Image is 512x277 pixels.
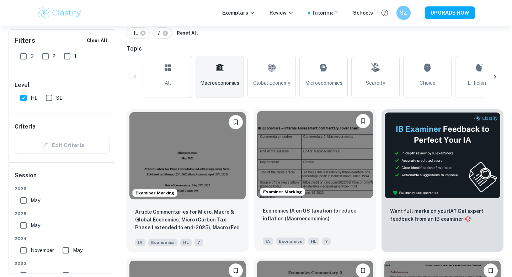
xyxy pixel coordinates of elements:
span: 3 [31,52,34,60]
p: Want full marks on your IA ? Get expert feedback from an IB examiner! [390,207,495,223]
p: Review [270,9,294,17]
span: HL [31,94,37,102]
span: Economics [276,237,305,245]
h6: Criteria [15,122,36,131]
h6: Session [15,171,110,185]
span: May [31,197,40,204]
img: Thumbnail [384,112,501,199]
a: Tutoring [311,9,339,17]
span: May [73,246,82,254]
button: UPGRADE NOW [425,6,475,19]
button: Clear All [85,35,109,46]
span: Global Economy [253,79,290,87]
button: Bookmark [356,114,370,128]
img: Economics IA example thumbnail: Article Commentaries for Micro, Macro & [129,112,246,199]
span: 1 [74,52,76,60]
span: 7 [157,29,164,37]
span: Microeconomics [305,79,342,87]
h6: Topic [127,45,503,53]
span: May [31,221,40,229]
span: HL [131,29,141,37]
div: HL [127,27,150,39]
img: Clastify logo [37,6,82,20]
span: All [165,79,171,87]
button: Bookmark [229,115,243,129]
a: ThumbnailWant full marks on yourIA? Get expert feedback from an IB examiner! [382,109,503,252]
h6: SZ [400,9,408,17]
span: November [31,246,54,254]
span: Examiner Marking [133,190,177,196]
h6: Level [15,81,110,89]
span: Choice [420,79,436,87]
span: IA [135,239,145,246]
span: SL [56,94,62,102]
h6: Filters [15,36,35,46]
span: Efficiency [468,79,491,87]
span: IA [263,237,273,245]
span: Economics [148,239,177,246]
span: 7 [322,237,331,245]
span: 2 [53,52,55,60]
span: HL [180,239,192,246]
span: 2024 [15,235,110,242]
a: Examiner MarkingBookmarkArticle Commentaries for Micro, Macro & Global Economics: Micro (Carbon T... [127,109,249,252]
span: 2023 [15,260,110,267]
span: 7 [194,239,203,246]
div: 7 [153,27,172,39]
span: HL [308,237,319,245]
button: SZ [396,6,411,20]
button: Reset All [175,28,200,38]
p: Article Commentaries for Micro, Macro & Global Economics: Micro (Carbon Tax Phase 1 extended to e... [135,208,240,232]
span: 2025 [15,210,110,217]
a: Examiner MarkingBookmarkEconomics IA on US taxation to reduce inflation (Macroeconomics) IAEconom... [254,109,376,252]
span: 🎯 [465,216,471,222]
img: Economics IA example thumbnail: Economics IA on US taxation to reduce in [257,111,373,198]
button: Help and Feedback [379,7,391,19]
span: Macroeconomics [200,79,239,87]
span: 2026 [15,185,110,192]
p: Economics IA on US taxation to reduce inflation (Macroeconomics) [263,207,368,223]
p: Exemplars [222,9,255,17]
a: Schools [353,9,373,17]
span: Examiner Marking [260,189,305,195]
span: Scarcity [366,79,385,87]
div: Criteria filters are unavailable when searching by topic [15,137,110,154]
